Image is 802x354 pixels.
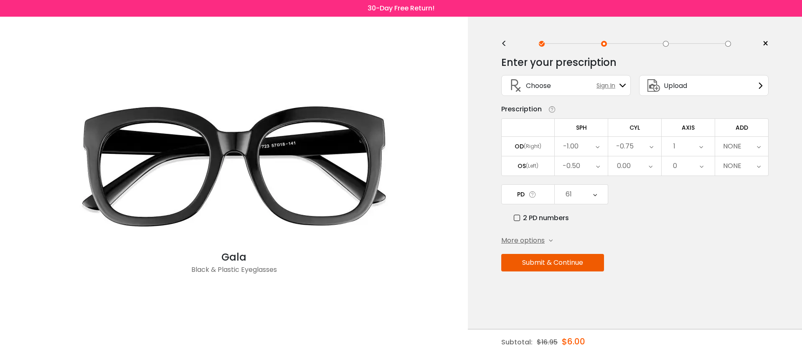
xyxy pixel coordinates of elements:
td: AXIS [662,118,715,136]
div: -0.50 [563,158,580,174]
div: 61 [566,186,572,203]
td: PD [501,184,555,204]
img: Black Gala - Plastic Eyeglasses [67,83,401,250]
span: Sign In [596,81,619,90]
span: Upload [664,80,687,91]
div: (Right) [524,143,541,150]
div: (Left) [526,162,538,170]
div: -1.00 [563,138,579,155]
div: NONE [723,138,741,155]
td: SPH [555,118,608,136]
div: Enter your prescription [501,54,617,71]
div: < [501,40,514,47]
div: 0 [673,158,677,174]
a: × [756,38,769,50]
td: CYL [608,118,662,136]
td: ADD [715,118,769,136]
div: NONE [723,158,741,174]
div: OD [515,143,524,150]
div: 0.00 [617,158,631,174]
button: Submit & Continue [501,254,604,271]
span: Choose [526,80,551,91]
div: OS [518,162,526,170]
div: Prescription [501,104,542,114]
span: More options [501,236,545,246]
div: $6.00 [562,329,585,354]
div: Black & Plastic Eyeglasses [67,265,401,281]
label: 2 PD numbers [514,213,569,223]
span: × [762,38,769,50]
div: Gala [67,250,401,265]
div: -0.75 [616,138,634,155]
div: 1 [673,138,675,155]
